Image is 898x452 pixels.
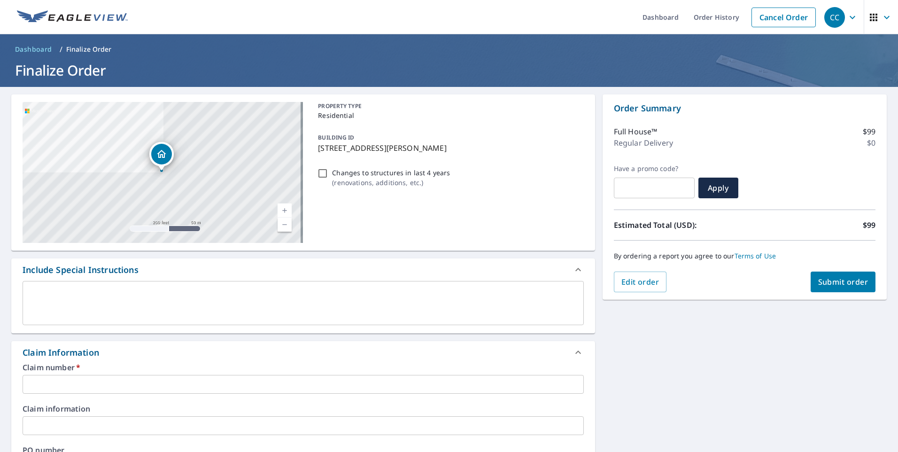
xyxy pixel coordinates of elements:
a: Dashboard [11,42,56,57]
button: Edit order [614,272,667,292]
span: Edit order [621,277,659,287]
p: By ordering a report you agree to our [614,252,875,260]
p: Changes to structures in last 4 years [332,168,450,178]
a: Terms of Use [735,251,776,260]
p: Finalize Order [66,45,112,54]
div: Include Special Instructions [11,258,595,281]
p: ( renovations, additions, etc. ) [332,178,450,187]
p: [STREET_ADDRESS][PERSON_NAME] [318,142,580,154]
p: Regular Delivery [614,137,673,148]
h1: Finalize Order [11,61,887,80]
a: Current Level 17, Zoom Out [278,218,292,232]
p: Estimated Total (USD): [614,219,745,231]
p: BUILDING ID [318,133,354,141]
button: Apply [698,178,738,198]
p: $99 [863,126,875,137]
li: / [60,44,62,55]
button: Submit order [811,272,876,292]
span: Dashboard [15,45,52,54]
div: Include Special Instructions [23,264,139,276]
label: Claim information [23,405,584,413]
span: Apply [706,183,731,193]
img: EV Logo [17,10,128,24]
div: CC [824,7,845,28]
p: Order Summary [614,102,875,115]
a: Cancel Order [751,8,816,27]
div: Dropped pin, building 1, Residential property, 2931 LINDSAY DR SW CALGARY AB T3E6A9 [149,142,174,171]
p: Residential [318,110,580,120]
p: PROPERTY TYPE [318,102,580,110]
label: Claim number [23,364,584,371]
nav: breadcrumb [11,42,887,57]
p: Full House™ [614,126,658,137]
div: Claim Information [23,346,99,359]
p: $0 [867,137,875,148]
p: $99 [863,219,875,231]
a: Current Level 17, Zoom In [278,203,292,218]
span: Submit order [818,277,868,287]
div: Claim Information [11,341,595,364]
label: Have a promo code? [614,164,695,173]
